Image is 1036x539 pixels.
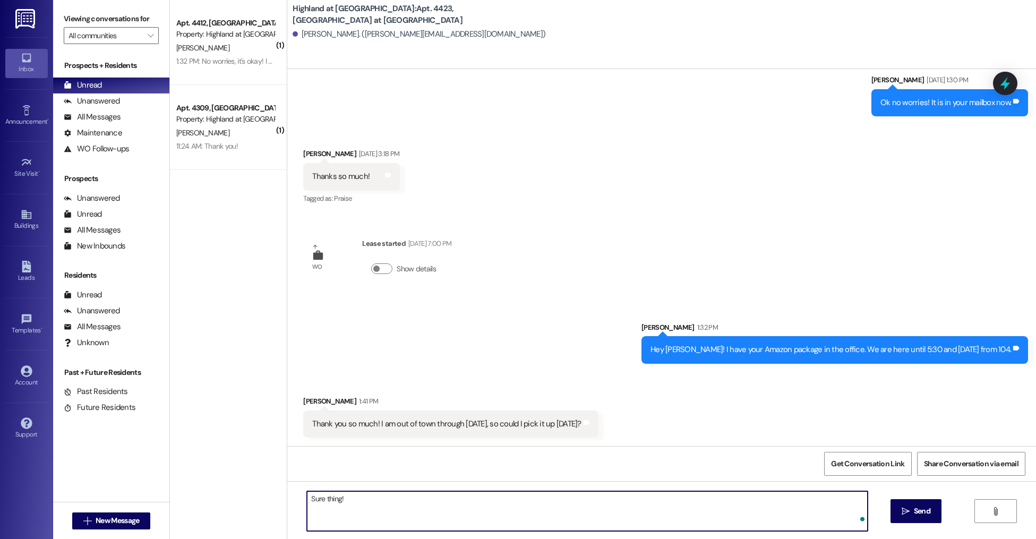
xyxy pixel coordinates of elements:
[64,127,122,139] div: Maintenance
[64,386,128,397] div: Past Residents
[64,80,102,91] div: Unread
[64,225,121,236] div: All Messages
[96,515,139,526] span: New Message
[891,499,942,523] button: Send
[303,148,399,163] div: [PERSON_NAME]
[47,116,49,124] span: •
[334,194,352,203] span: Praise
[312,171,370,182] div: Thanks so much!
[917,452,1025,476] button: Share Conversation via email
[64,112,121,123] div: All Messages
[176,18,275,29] div: Apt. 4412, [GEOGRAPHIC_DATA] at [GEOGRAPHIC_DATA]
[5,310,48,339] a: Templates •
[176,114,275,125] div: Property: Highland at [GEOGRAPHIC_DATA]
[53,60,169,71] div: Prospects + Residents
[64,321,121,332] div: All Messages
[650,344,1011,355] div: Hey [PERSON_NAME]! I have your Amazon package in the office. We are here until 5:30 and [DATE] fr...
[64,289,102,301] div: Unread
[307,491,867,531] textarea: To enrich screen reader interactions, please activate Accessibility in Grammarly extension settings
[64,241,125,252] div: New Inbounds
[176,128,229,138] span: [PERSON_NAME]
[176,56,596,66] div: 1:32 PM: No worries, it's okay! I figured some people probably just didn't see it especially at n...
[176,141,238,151] div: 11:24 AM: Thank you!
[5,49,48,78] a: Inbox
[293,29,545,40] div: [PERSON_NAME]. ([PERSON_NAME][EMAIL_ADDRESS][DOMAIN_NAME])
[356,148,400,159] div: [DATE] 3:18 PM
[38,168,40,176] span: •
[176,102,275,114] div: Apt. 4309, [GEOGRAPHIC_DATA] at [GEOGRAPHIC_DATA]
[5,153,48,182] a: Site Visit •
[312,418,581,430] div: Thank you so much! I am out of town through [DATE], so could I pick it up [DATE]?
[53,367,169,378] div: Past + Future Residents
[64,402,135,413] div: Future Residents
[72,512,151,529] button: New Message
[362,238,451,253] div: Lease started
[64,209,102,220] div: Unread
[914,506,930,517] span: Send
[64,143,129,155] div: WO Follow-ups
[641,322,1028,337] div: [PERSON_NAME]
[83,517,91,525] i: 
[831,458,904,469] span: Get Conversation Link
[397,263,436,275] label: Show details
[5,414,48,443] a: Support
[53,173,169,184] div: Prospects
[176,43,229,53] span: [PERSON_NAME]
[53,270,169,281] div: Residents
[64,305,120,316] div: Unanswered
[902,507,910,516] i: 
[991,507,999,516] i: 
[356,396,378,407] div: 1:41 PM
[15,9,37,29] img: ResiDesk Logo
[5,258,48,286] a: Leads
[64,96,120,107] div: Unanswered
[924,458,1018,469] span: Share Conversation via email
[64,193,120,204] div: Unanswered
[312,261,322,272] div: WO
[64,11,159,27] label: Viewing conversations for
[5,206,48,234] a: Buildings
[871,74,1028,89] div: [PERSON_NAME]
[880,97,1011,108] div: Ok no worries! It is in your mailbox now.
[824,452,911,476] button: Get Conversation Link
[41,325,42,332] span: •
[148,31,153,40] i: 
[924,74,968,85] div: [DATE] 1:30 PM
[303,191,399,206] div: Tagged as:
[406,238,452,249] div: [DATE] 7:00 PM
[695,322,718,333] div: 1:32 PM
[69,27,142,44] input: All communities
[64,337,109,348] div: Unknown
[303,396,598,410] div: [PERSON_NAME]
[293,3,505,26] b: Highland at [GEOGRAPHIC_DATA]: Apt. 4423, [GEOGRAPHIC_DATA] at [GEOGRAPHIC_DATA]
[176,29,275,40] div: Property: Highland at [GEOGRAPHIC_DATA]
[5,362,48,391] a: Account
